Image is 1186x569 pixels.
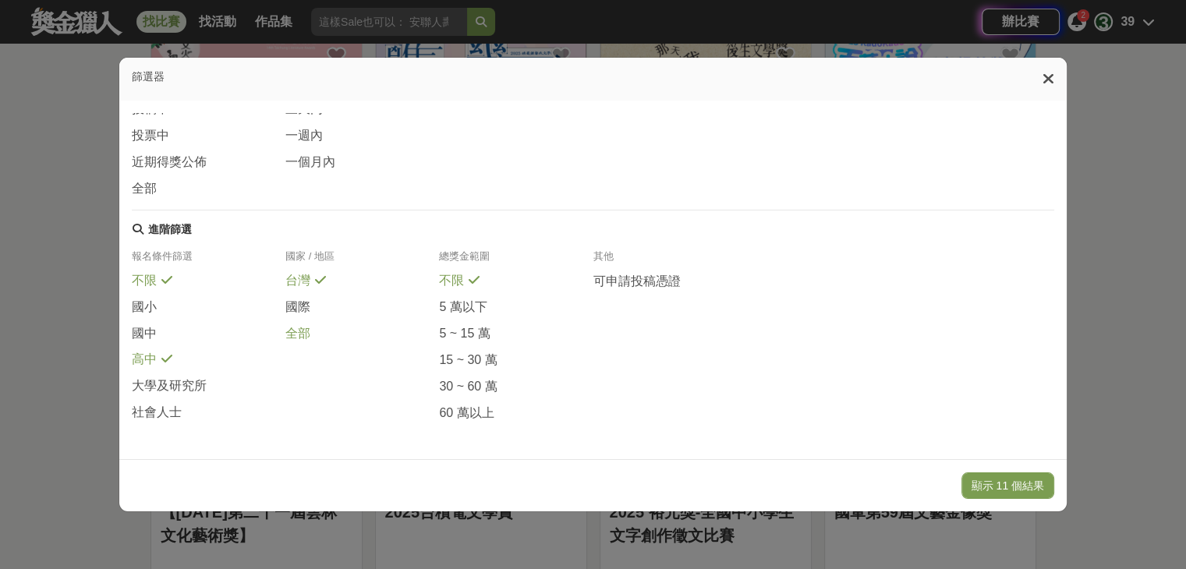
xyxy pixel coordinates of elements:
span: 近期得獎公佈 [132,154,207,171]
span: 全部 [132,181,157,197]
span: 投票中 [132,128,169,144]
div: 總獎金範圍 [439,249,593,273]
span: 一個月內 [285,154,335,171]
span: 台灣 [285,273,310,289]
span: 30 ~ 60 萬 [439,379,497,395]
span: 一週內 [285,128,323,144]
span: 全部 [285,326,310,342]
span: 國中 [132,326,157,342]
span: 15 ~ 30 萬 [439,352,497,369]
span: 不限 [439,273,464,289]
span: 5 萬以下 [439,299,487,316]
div: 報名條件篩選 [132,249,285,273]
span: 5 ~ 15 萬 [439,326,490,342]
button: 顯示 11 個結果 [961,472,1054,499]
span: 60 萬以上 [439,405,494,422]
div: 國家 / 地區 [285,249,439,273]
span: 大學及研究所 [132,378,207,394]
span: 國小 [132,299,157,316]
div: 進階篩選 [148,223,192,237]
span: 國際 [285,299,310,316]
span: 高中 [132,352,157,368]
span: 社會人士 [132,405,182,421]
div: 其他 [593,249,746,273]
span: 篩選器 [132,70,165,83]
span: 不限 [132,273,157,289]
span: 可申請投稿憑證 [593,274,680,290]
